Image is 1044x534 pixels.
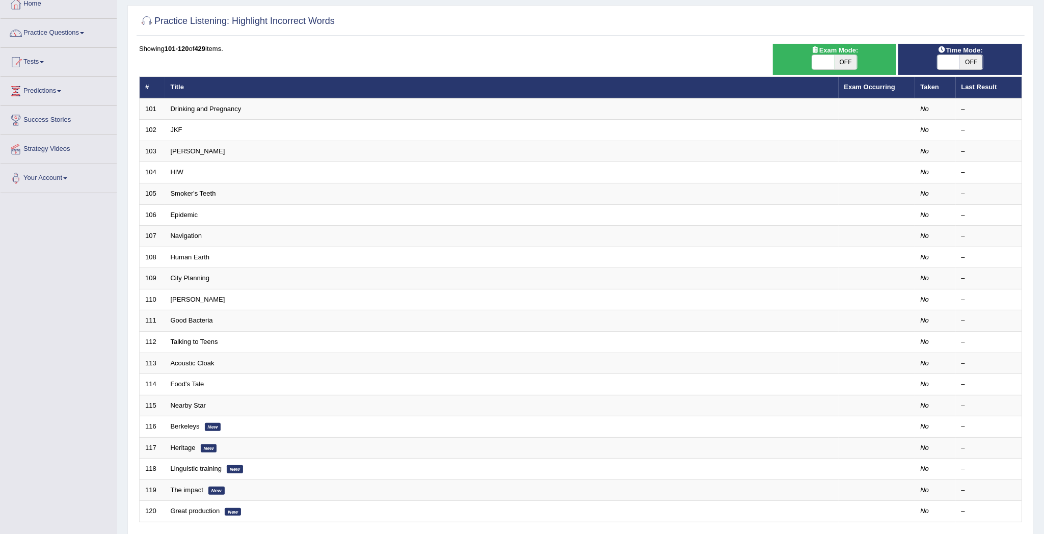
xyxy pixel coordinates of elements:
[961,168,1016,177] div: –
[171,422,200,430] a: Berkeleys
[961,464,1016,474] div: –
[140,459,165,480] td: 118
[1,164,117,190] a: Your Account
[140,204,165,226] td: 106
[921,126,929,133] em: No
[140,77,165,98] th: #
[140,416,165,438] td: 116
[961,147,1016,156] div: –
[961,189,1016,199] div: –
[921,380,929,388] em: No
[171,359,215,367] a: Acoustic Cloak
[921,338,929,345] em: No
[194,45,205,52] b: 429
[171,274,210,282] a: City Planning
[921,232,929,239] em: No
[140,374,165,395] td: 114
[140,120,165,141] td: 102
[921,190,929,197] em: No
[961,443,1016,453] div: –
[165,45,189,52] b: 101-120
[140,98,165,120] td: 101
[165,77,839,98] th: Title
[140,501,165,522] td: 120
[921,507,929,515] em: No
[921,168,929,176] em: No
[171,253,210,261] a: Human Earth
[171,380,204,388] a: Food's Tale
[1,19,117,44] a: Practice Questions
[171,296,225,303] a: [PERSON_NAME]
[140,395,165,416] td: 115
[140,479,165,501] td: 119
[961,506,1016,516] div: –
[140,183,165,205] td: 105
[171,402,206,409] a: Nearby Star
[960,55,982,69] span: OFF
[139,44,1022,54] div: Showing of items.
[1,135,117,161] a: Strategy Videos
[171,507,220,515] a: Great production
[140,226,165,247] td: 107
[921,486,929,494] em: No
[773,44,897,75] div: Show exams occurring in exams
[139,14,335,29] h2: Practice Listening: Highlight Incorrect Words
[956,77,1022,98] th: Last Result
[171,232,202,239] a: Navigation
[208,487,225,495] em: New
[921,316,929,324] em: No
[171,338,218,345] a: Talking to Teens
[915,77,956,98] th: Taken
[921,211,929,219] em: No
[171,211,198,219] a: Epidemic
[835,55,857,69] span: OFF
[961,295,1016,305] div: –
[140,268,165,289] td: 109
[171,316,213,324] a: Good Bacteria
[961,486,1016,495] div: –
[140,289,165,310] td: 110
[961,359,1016,368] div: –
[171,147,225,155] a: [PERSON_NAME]
[140,247,165,268] td: 108
[961,274,1016,283] div: –
[961,380,1016,389] div: –
[171,444,196,451] a: Heritage
[1,77,117,102] a: Predictions
[921,296,929,303] em: No
[961,316,1016,326] div: –
[961,210,1016,220] div: –
[171,126,182,133] a: JKF
[921,253,929,261] em: No
[225,508,241,516] em: New
[961,337,1016,347] div: –
[961,104,1016,114] div: –
[921,359,929,367] em: No
[140,310,165,332] td: 111
[807,45,862,56] span: Exam Mode:
[921,274,929,282] em: No
[140,437,165,459] td: 117
[171,168,183,176] a: HIW
[921,422,929,430] em: No
[227,465,243,473] em: New
[205,423,221,431] em: New
[171,486,203,494] a: The impact
[961,401,1016,411] div: –
[961,253,1016,262] div: –
[921,402,929,409] em: No
[934,45,987,56] span: Time Mode:
[921,444,929,451] em: No
[140,141,165,162] td: 103
[961,422,1016,432] div: –
[921,105,929,113] em: No
[961,125,1016,135] div: –
[140,353,165,374] td: 113
[921,147,929,155] em: No
[1,106,117,131] a: Success Stories
[140,331,165,353] td: 112
[921,465,929,472] em: No
[171,105,242,113] a: Drinking and Pregnancy
[140,162,165,183] td: 104
[171,190,216,197] a: Smoker's Teeth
